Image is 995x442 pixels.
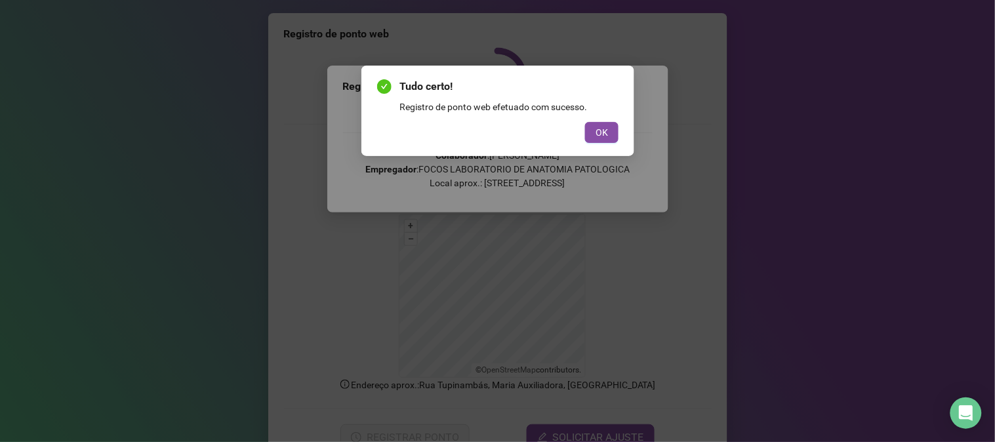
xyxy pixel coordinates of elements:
[399,79,619,94] span: Tudo certo!
[596,125,608,140] span: OK
[585,122,619,143] button: OK
[950,397,982,429] div: Open Intercom Messenger
[399,100,619,114] div: Registro de ponto web efetuado com sucesso.
[377,79,392,94] span: check-circle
